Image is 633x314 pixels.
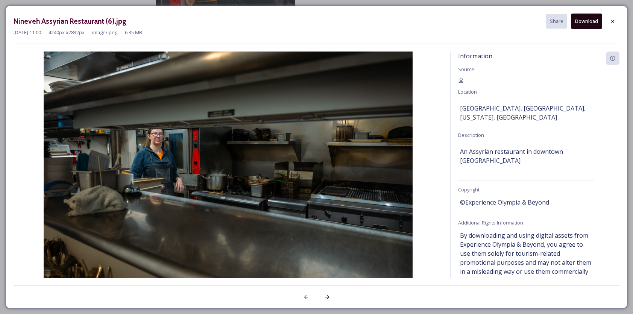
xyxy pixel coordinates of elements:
button: Share [546,14,567,29]
span: Location [458,88,477,95]
span: 6.35 MB [125,29,142,36]
span: [GEOGRAPHIC_DATA], [GEOGRAPHIC_DATA], [US_STATE], [GEOGRAPHIC_DATA] [460,104,592,122]
span: An Assyrian restaurant in downtown [GEOGRAPHIC_DATA] [460,147,592,165]
span: Information [458,52,492,60]
span: Copyright [458,186,480,193]
span: 4240 px x 2832 px [49,29,85,36]
span: image/jpeg [92,29,117,36]
span: Additional Rights Information [458,219,523,226]
img: Nineveh%20Assyrian%20Restaurant%20(6).jpg [14,52,443,298]
span: ©Experience Olympia & Beyond [460,198,549,207]
h3: Nineveh Assyrian Restaurant (6).jpg [14,16,126,27]
button: Download [571,14,602,29]
span: Description [458,132,484,138]
span: Source [458,66,474,73]
span: [DATE] 11:00 [14,29,41,36]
